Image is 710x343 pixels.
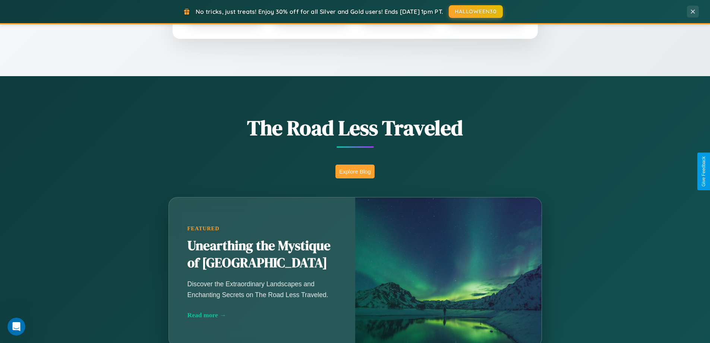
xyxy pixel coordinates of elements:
div: Read more → [187,311,337,319]
p: Discover the Extraordinary Landscapes and Enchanting Secrets on The Road Less Traveled. [187,279,337,300]
div: Featured [187,225,337,232]
div: Give Feedback [701,156,706,187]
iframe: Intercom live chat [7,318,25,336]
button: HALLOWEEN30 [449,5,503,18]
h1: The Road Less Traveled [132,113,579,142]
span: No tricks, just treats! Enjoy 30% off for all Silver and Gold users! Ends [DATE] 1pm PT. [196,8,443,15]
button: Explore Blog [335,165,375,178]
h2: Unearthing the Mystique of [GEOGRAPHIC_DATA] [187,237,337,272]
